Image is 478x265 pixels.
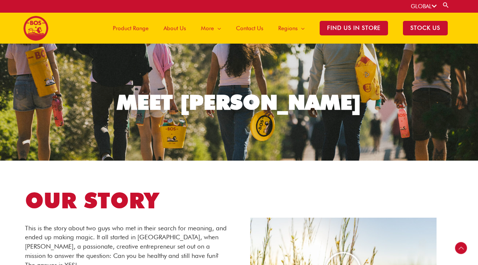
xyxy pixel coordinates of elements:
span: Find Us in Store [320,21,388,35]
a: More [193,13,229,44]
span: About Us [164,17,186,40]
h1: OUR STORY [25,185,228,216]
a: GLOBAL [411,3,437,10]
span: Regions [278,17,298,40]
a: STOCK US [395,13,455,44]
span: Contact Us [236,17,263,40]
div: MEET [PERSON_NAME] [117,92,361,113]
a: Regions [271,13,312,44]
span: More [201,17,214,40]
a: Product Range [105,13,156,44]
a: Find Us in Store [312,13,395,44]
img: BOS logo finals-200px [23,16,49,41]
a: Contact Us [229,13,271,44]
nav: Site Navigation [100,13,455,44]
span: Product Range [113,17,149,40]
a: Search button [442,1,450,9]
span: STOCK US [403,21,448,35]
a: About Us [156,13,193,44]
